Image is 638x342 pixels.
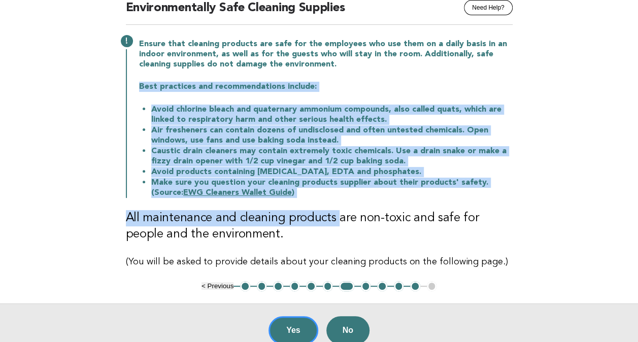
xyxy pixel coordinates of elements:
[151,104,513,125] li: Avoid chlorine bleach and quaternary ammonium compounds, also called quats, which are linked to r...
[273,281,283,291] button: 3
[151,125,513,146] li: Air fresheners can contain dozens of undisclosed and often untested chemicals. Open windows, use ...
[339,281,354,291] button: 7
[306,281,316,291] button: 5
[361,281,371,291] button: 8
[240,281,250,291] button: 1
[410,281,420,291] button: 11
[323,281,333,291] button: 6
[394,281,404,291] button: 10
[139,39,513,70] p: Ensure that cleaning products are safe for the employees who use them on a daily basis in an indo...
[290,281,300,291] button: 4
[126,255,513,269] p: (You will be asked to provide details about your cleaning products on the following page.)
[126,210,513,243] h3: All maintenance and cleaning products are non-toxic and safe for people and the environment.
[257,281,267,291] button: 2
[151,146,513,166] li: Caustic drain cleaners may contain extremely toxic chemicals. Use a drain snake or make a fizzy d...
[151,166,513,177] li: Avoid products containing [MEDICAL_DATA], EDTA and phosphates.
[183,189,292,197] a: EWG Cleaners Wallet Guide
[202,282,233,290] button: < Previous
[139,82,513,92] p: Best practices and recommendations include:
[377,281,387,291] button: 9
[151,177,513,198] li: Make sure you question your cleaning products supplier about their products' safety. (Source: )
